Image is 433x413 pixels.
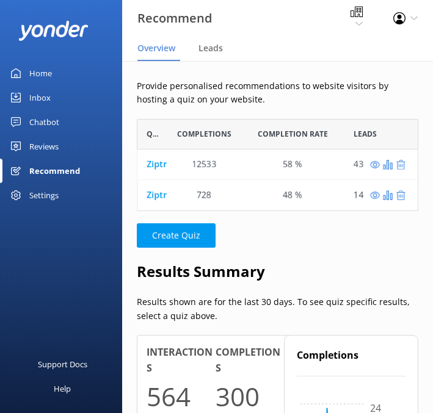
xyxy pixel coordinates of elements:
[29,159,80,183] div: Recommend
[147,128,158,140] span: Quiz
[29,61,52,85] div: Home
[29,110,59,134] div: Chatbot
[147,345,216,376] h4: Interactions
[137,149,418,210] div: grid
[283,189,302,202] div: 48 %
[137,295,418,323] p: Results shown are for the last 30 days. To see quiz specific results, select a quiz above.
[197,189,211,202] div: 728
[354,157,363,171] div: 43
[137,223,216,248] button: Create Quiz
[18,21,89,41] img: yonder-white-logo.png
[354,189,363,202] div: 14
[192,157,216,171] div: 12533
[29,85,51,110] div: Inbox
[216,345,283,376] h4: Completions
[258,128,328,140] span: Completion Rate
[147,158,219,170] a: Ziptrek quiz rev 2
[137,42,175,54] span: Overview
[29,183,59,207] div: Settings
[54,376,71,401] div: Help
[283,157,302,171] div: 58 %
[354,128,377,140] span: Leads
[198,42,223,54] span: Leads
[297,348,406,364] h4: Completions
[29,134,59,159] div: Reviews
[283,345,372,376] h4: Completion rate
[137,260,418,283] h2: Results Summary
[147,189,227,201] a: Ziptrek Home Page
[38,352,87,376] div: Support Docs
[177,128,231,140] span: Completions
[137,79,418,107] p: Provide personalised recommendations to website visitors by hosting a quiz on your website.
[137,9,212,28] h3: Recommend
